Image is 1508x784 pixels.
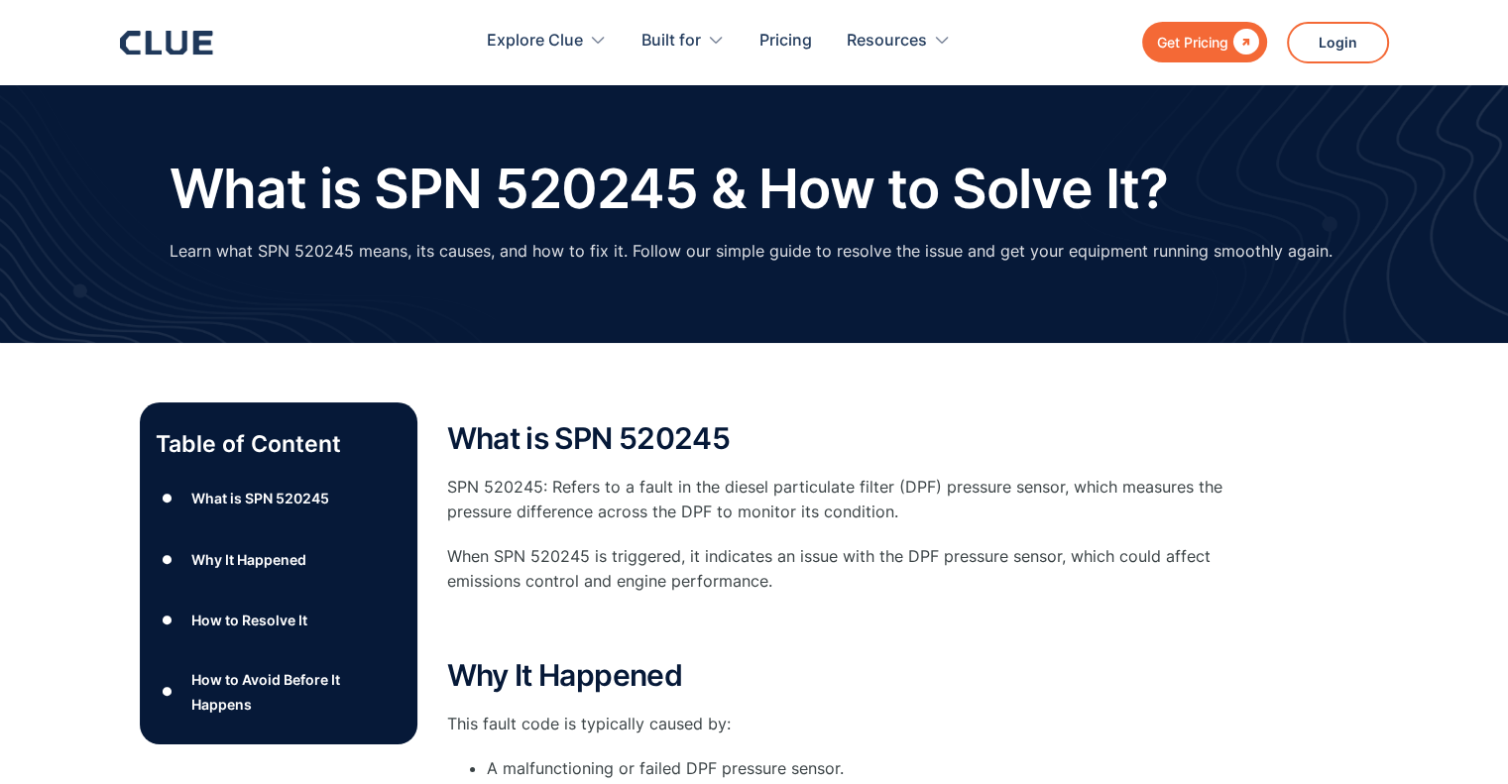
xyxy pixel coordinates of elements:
div: Built for [641,10,701,72]
div: ● [156,606,179,635]
div:  [1228,30,1259,55]
div: Resources [847,10,927,72]
div: How to Avoid Before It Happens [190,667,401,717]
a: Get Pricing [1142,22,1267,62]
a: ●Why It Happened [156,544,402,574]
h2: Why It Happened [447,659,1240,692]
h1: What is SPN 520245 & How to Solve It? [170,159,1168,219]
p: When SPN 520245 is triggered, it indicates an issue with the DPF pressure sensor, which could aff... [447,544,1240,594]
div: Explore Clue [487,10,607,72]
div: Built for [641,10,725,72]
a: Login [1287,22,1389,63]
p: ‍ [447,615,1240,639]
a: ●What is SPN 520245 [156,484,402,513]
p: Table of Content [156,428,402,460]
p: Learn what SPN 520245 means, its causes, and how to fix it. Follow our simple guide to resolve th... [170,239,1333,264]
div: Why It Happened [190,547,305,572]
div: Explore Clue [487,10,583,72]
a: ●How to Avoid Before It Happens [156,667,402,717]
div: ● [156,677,179,707]
div: How to Resolve It [190,608,306,632]
li: A malfunctioning or failed DPF pressure sensor. [487,756,1240,781]
p: SPN 520245: Refers to a fault in the diesel particulate filter (DPF) pressure sensor, which measu... [447,475,1240,524]
p: This fault code is typically caused by: [447,712,1240,736]
a: Pricing [759,10,812,72]
div: ● [156,484,179,513]
div: ● [156,544,179,574]
h2: What is SPN 520245 [447,422,1240,455]
a: ●How to Resolve It [156,606,402,635]
div: Resources [847,10,951,72]
div: Get Pricing [1157,30,1228,55]
div: What is SPN 520245 [190,486,328,510]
